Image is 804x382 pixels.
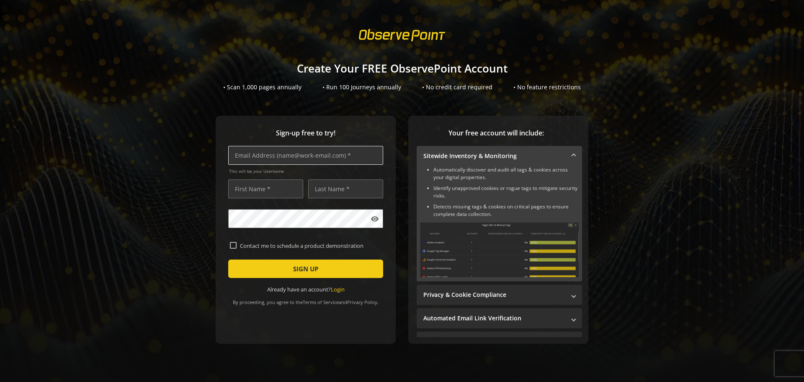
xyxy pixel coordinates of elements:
[228,260,383,278] button: SIGN UP
[433,166,579,181] li: Automatically discover and audit all tags & cookies across your digital properties.
[223,83,301,91] div: • Scan 1,000 pages annually
[422,83,492,91] div: • No credit card required
[322,83,401,91] div: • Run 100 Journeys annually
[433,185,579,200] li: Identify unapproved cookies or rogue tags to mitigate security risks.
[293,261,318,276] span: SIGN UP
[228,294,383,305] div: By proceeding, you agree to the and .
[417,308,582,328] mat-expansion-panel-header: Automated Email Link Verification
[228,146,383,165] input: Email Address (name@work-email.com) *
[228,286,383,294] div: Already have an account?
[513,83,581,91] div: • No feature restrictions
[417,285,582,305] mat-expansion-panel-header: Privacy & Cookie Compliance
[229,168,383,174] span: This will be your Username
[417,332,582,352] mat-expansion-panel-header: Performance Monitoring with Web Vitals
[423,152,565,160] mat-panel-title: Sitewide Inventory & Monitoring
[228,179,303,198] input: First Name *
[433,203,579,218] li: Detects missing tags & cookies on critical pages to ensure complete data collection.
[417,166,582,281] div: Sitewide Inventory & Monitoring
[423,314,565,322] mat-panel-title: Automated Email Link Verification
[420,222,579,277] img: Sitewide Inventory & Monitoring
[423,291,565,299] mat-panel-title: Privacy & Cookie Compliance
[237,242,381,249] label: Contact me to schedule a product demonstration
[331,286,345,293] a: Login
[308,179,383,198] input: Last Name *
[228,128,383,138] span: Sign-up free to try!
[417,128,576,138] span: Your free account will include:
[303,299,339,305] a: Terms of Service
[417,146,582,166] mat-expansion-panel-header: Sitewide Inventory & Monitoring
[347,299,377,305] a: Privacy Policy
[371,215,379,223] mat-icon: visibility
